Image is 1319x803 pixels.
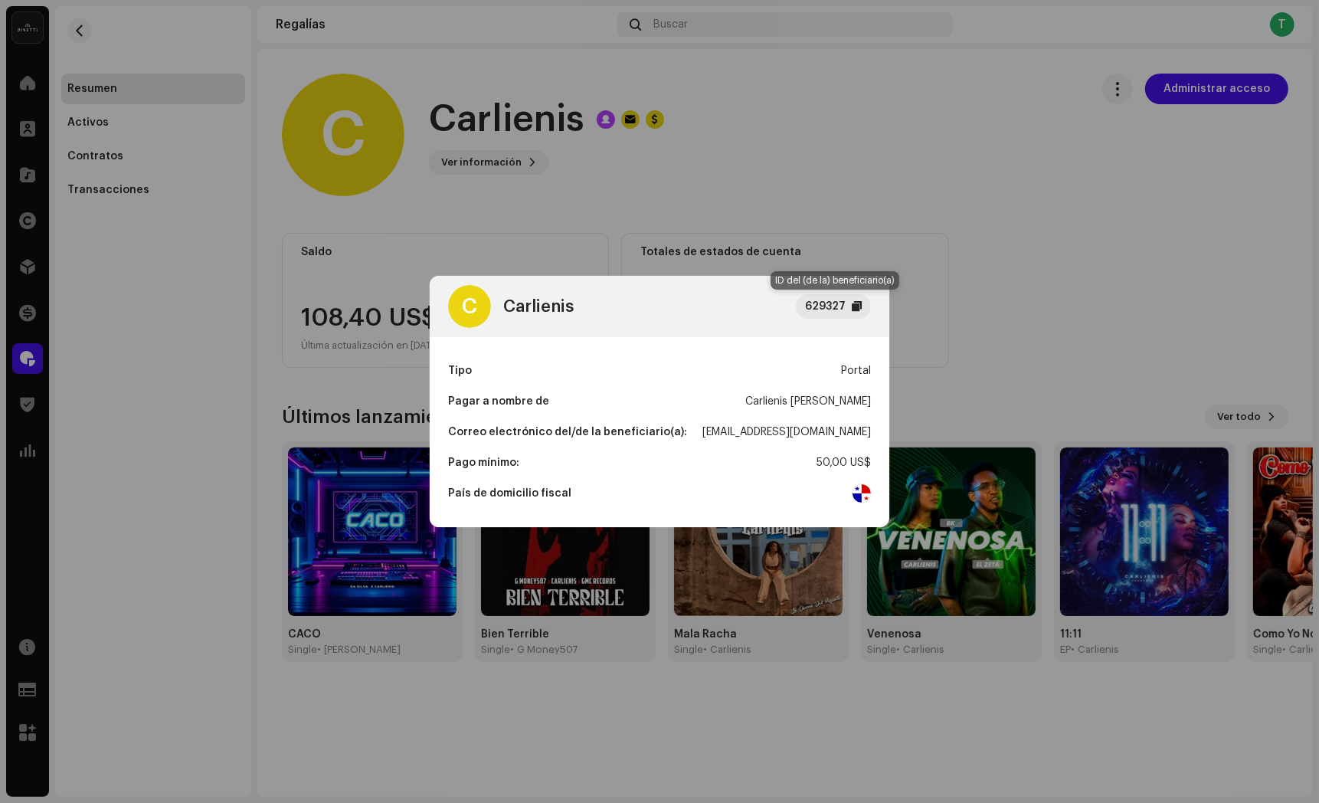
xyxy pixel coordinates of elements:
div: Carlienis [503,297,574,316]
div: Correo electrónico del/de la beneficiario(a): [448,417,687,447]
div: 629327 [805,297,846,316]
div: 50,00 US$ [817,447,871,478]
div: Pago mínimo: [448,447,519,478]
div: Tipo [448,356,472,386]
div: Pagar a nombre de [448,386,549,417]
div: País de domicilio fiscal [448,478,571,509]
div: C [448,285,491,328]
div: Carlienis [PERSON_NAME] [745,386,871,417]
div: Portal [841,356,871,386]
div: [EMAIL_ADDRESS][DOMAIN_NAME] [702,417,871,447]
